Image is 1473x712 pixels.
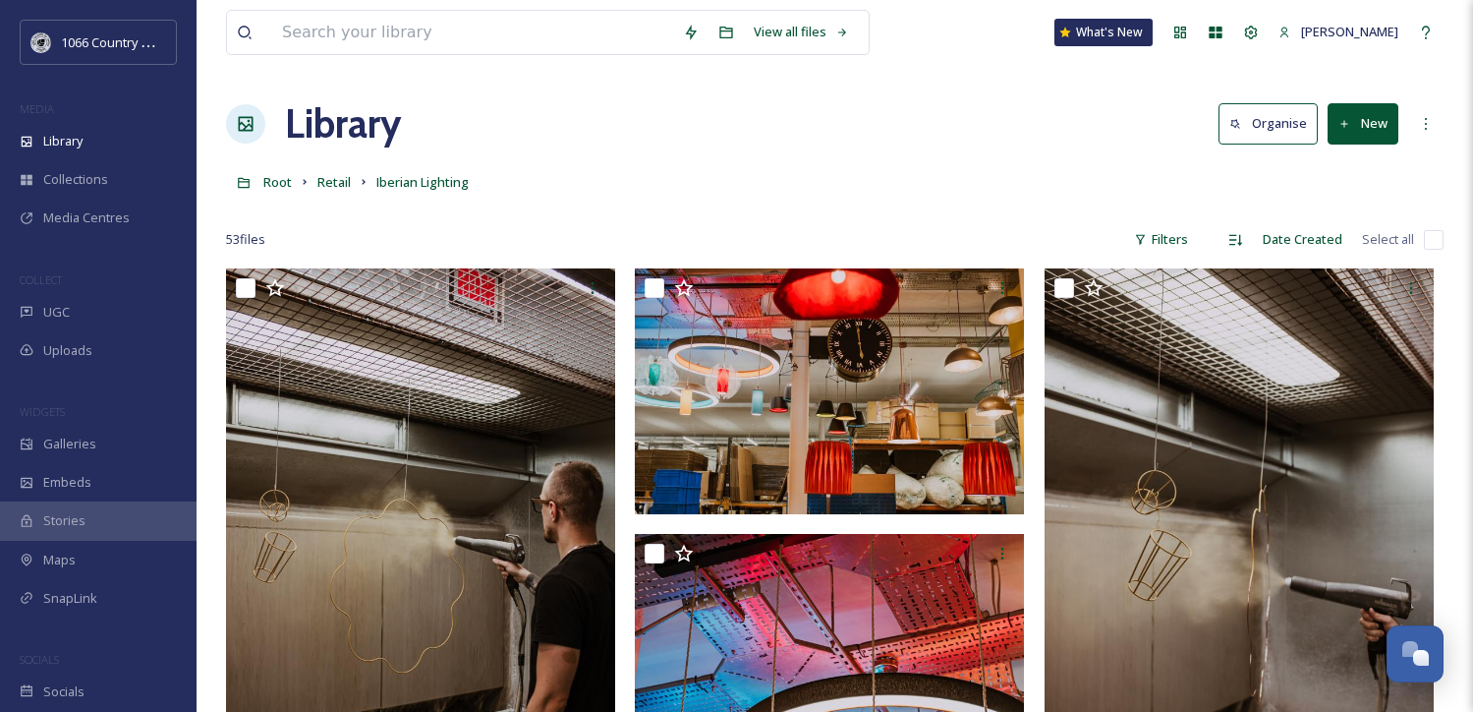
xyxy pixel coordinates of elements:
button: New [1328,103,1398,144]
span: [PERSON_NAME] [1301,23,1398,40]
span: Galleries [43,435,96,453]
span: Embeds [43,473,91,492]
span: COLLECT [20,272,62,287]
a: View all files [744,13,859,51]
span: MEDIA [20,101,54,116]
span: SOCIALS [20,652,59,667]
span: Stories [43,511,85,530]
img: Campaign Shoot (290).jpg [635,268,1024,514]
span: Library [43,132,83,150]
a: Iberian Lighting [376,170,469,194]
a: Root [263,170,292,194]
span: WIDGETS [20,404,65,419]
a: Retail [317,170,351,194]
span: Retail [317,173,351,191]
span: SnapLink [43,589,97,608]
span: Collections [43,170,108,189]
span: 53 file s [226,230,265,249]
span: UGC [43,303,70,322]
input: Search your library [272,11,673,54]
span: Iberian Lighting [376,173,469,191]
span: Socials [43,682,85,701]
a: What's New [1054,19,1153,46]
button: Organise [1218,103,1318,144]
div: Date Created [1253,220,1352,259]
span: Uploads [43,341,92,360]
a: Organise [1218,103,1328,144]
span: 1066 Country Marketing [61,32,199,51]
div: Filters [1124,220,1198,259]
span: Maps [43,551,76,569]
button: Open Chat [1387,625,1444,682]
span: Select all [1362,230,1414,249]
img: logo_footerstamp.png [31,32,51,52]
span: Media Centres [43,208,130,227]
span: Root [263,173,292,191]
a: [PERSON_NAME] [1269,13,1408,51]
a: Library [285,94,401,153]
